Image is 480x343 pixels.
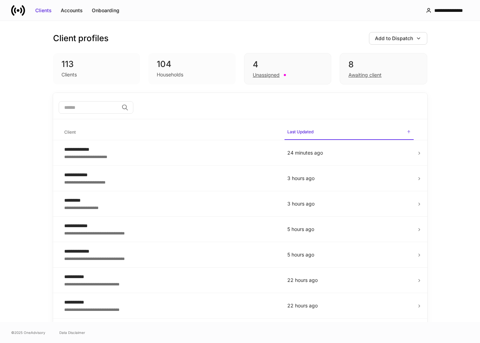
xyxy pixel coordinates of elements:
p: 5 hours ago [287,226,411,233]
div: 113 [61,59,132,70]
a: Data Disclaimer [59,330,85,335]
div: 8Awaiting client [340,53,427,84]
div: Households [157,71,183,78]
p: 24 minutes ago [287,149,411,156]
div: 104 [157,59,227,70]
h6: Client [64,129,76,135]
div: Clients [35,7,52,14]
div: 4Unassigned [244,53,331,84]
h3: Client profiles [53,33,109,44]
p: 22 hours ago [287,277,411,284]
div: Unassigned [253,72,280,79]
div: Awaiting client [348,72,382,79]
div: Onboarding [92,7,119,14]
button: Add to Dispatch [369,32,427,45]
p: 3 hours ago [287,175,411,182]
p: 3 hours ago [287,200,411,207]
div: 8 [348,59,418,70]
button: Clients [31,5,56,16]
span: Last Updated [285,125,414,140]
span: © 2025 OneAdvisory [11,330,45,335]
div: 4 [253,59,323,70]
h6: Last Updated [287,128,313,135]
button: Onboarding [87,5,124,16]
div: Accounts [61,7,83,14]
div: Add to Dispatch [375,35,413,42]
button: Accounts [56,5,87,16]
p: 22 hours ago [287,302,411,309]
span: Client [61,125,279,140]
p: 5 hours ago [287,251,411,258]
div: Clients [61,71,77,78]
